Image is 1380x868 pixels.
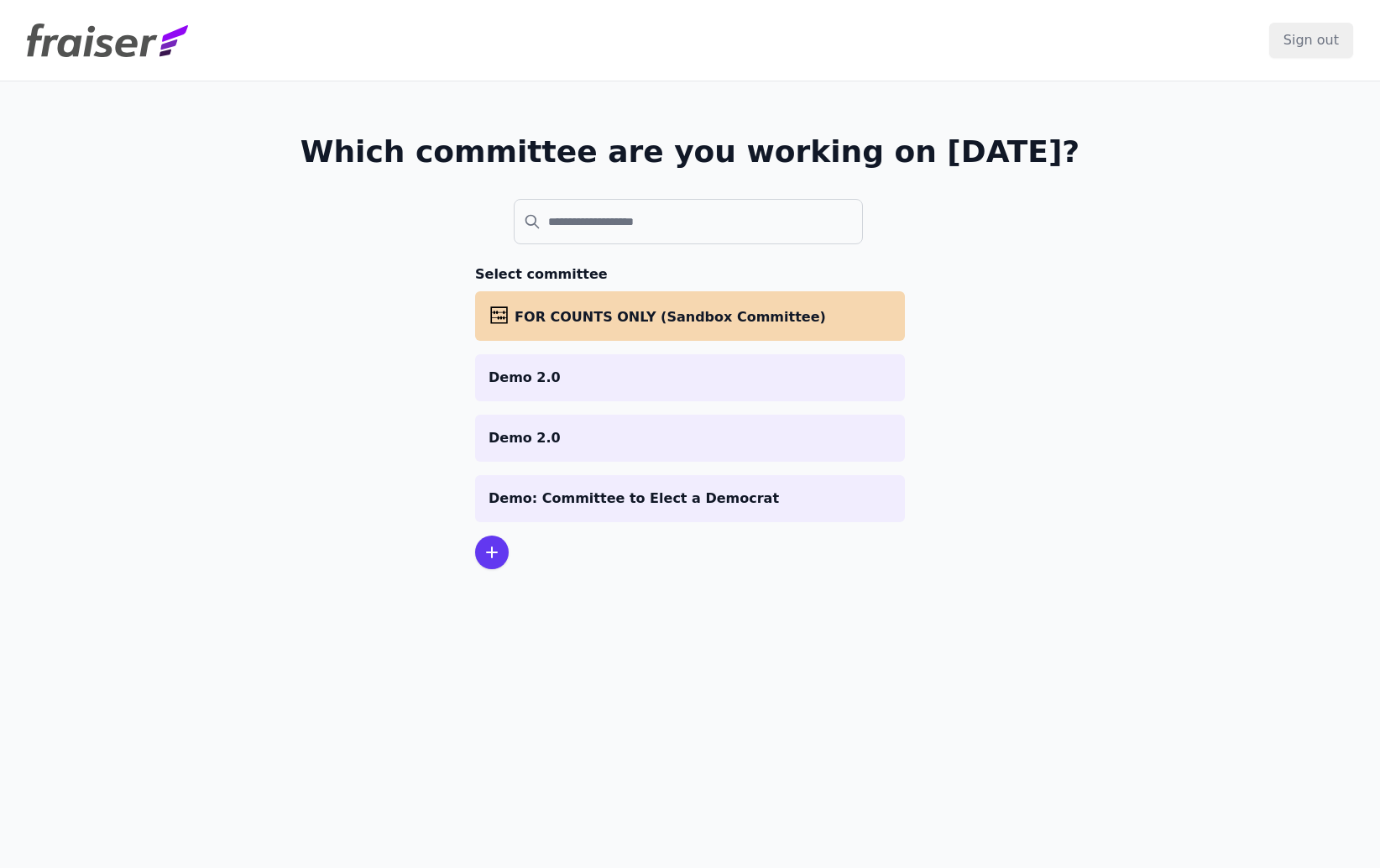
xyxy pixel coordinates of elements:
span: FOR COUNTS ONLY (Sandbox Committee) [515,309,826,325]
a: Demo 2.0 [475,415,905,462]
h3: Select committee [475,264,905,285]
input: Sign out [1269,23,1353,58]
p: Demo: Committee to Elect a Democrat [489,489,891,509]
h1: Which committee are you working on [DATE]? [301,135,1080,169]
a: FOR COUNTS ONLY (Sandbox Committee) [475,291,905,341]
img: Fraiser Logo [27,24,188,57]
p: Demo 2.0 [489,368,891,388]
a: Demo: Committee to Elect a Democrat [475,475,905,522]
a: Demo 2.0 [475,354,905,401]
p: Demo 2.0 [489,428,891,448]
